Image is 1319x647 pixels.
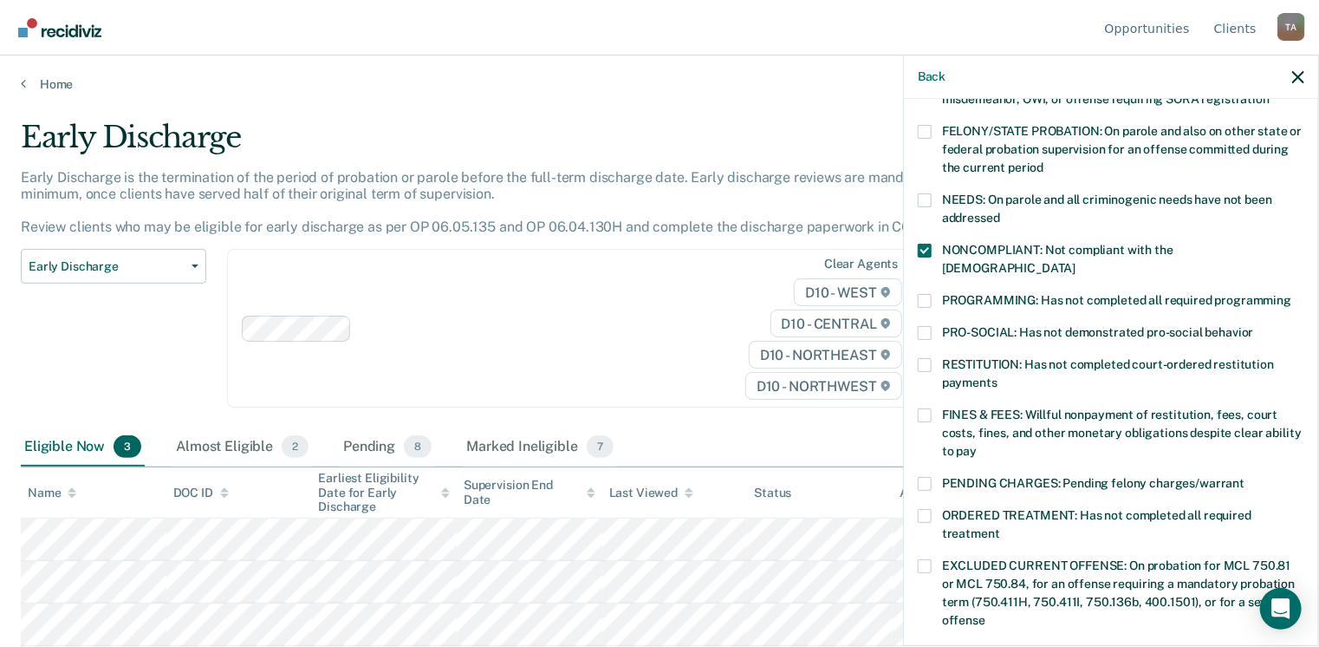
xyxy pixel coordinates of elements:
[824,257,898,271] div: Clear agents
[942,357,1274,389] span: RESTITUTION: Has not completed court-ordered restitution payments
[942,293,1291,307] span: PROGRAMMING: Has not completed all required programming
[900,486,981,500] div: Assigned to
[942,559,1295,627] span: EXCLUDED CURRENT OFFENSE: On probation for MCL 750.81 or MCL 750.84, for an offense requiring a m...
[463,428,617,467] div: Marked Ineligible
[18,18,101,37] img: Recidiviz
[29,259,185,274] span: Early Discharge
[942,243,1173,275] span: NONCOMPLIANT: Not compliant with the [DEMOGRAPHIC_DATA]
[942,325,1254,339] span: PRO-SOCIAL: Has not demonstrated pro-social behavior
[609,486,693,500] div: Last Viewed
[749,341,901,369] span: D10 - NORTHEAST
[340,428,435,467] div: Pending
[794,278,901,306] span: D10 - WEST
[1277,13,1305,41] button: Profile dropdown button
[770,310,902,337] span: D10 - CENTRAL
[28,486,76,500] div: Name
[745,372,901,400] span: D10 - NORTHWEST
[173,486,229,500] div: DOC ID
[21,428,145,467] div: Eligible Now
[282,435,309,458] span: 2
[942,193,1272,225] span: NEEDS: On parole and all criminogenic needs have not been addressed
[942,476,1244,490] span: PENDING CHARGES: Pending felony charges/warrant
[318,471,450,514] div: Earliest Eligibility Date for Early Discharge
[21,120,1010,169] div: Early Discharge
[404,435,432,458] span: 8
[21,169,952,236] p: Early Discharge is the termination of the period of probation or parole before the full-term disc...
[21,76,1298,92] a: Home
[918,69,945,84] button: Back
[172,428,312,467] div: Almost Eligible
[754,486,791,500] div: Status
[114,435,141,458] span: 3
[942,124,1303,174] span: FELONY/STATE PROBATION: On parole and also on other state or federal probation supervision for an...
[587,435,614,458] span: 7
[1277,13,1305,41] div: T A
[942,408,1302,458] span: FINES & FEES: Willful nonpayment of restitution, fees, court costs, fines, and other monetary obl...
[464,478,595,507] div: Supervision End Date
[942,508,1251,540] span: ORDERED TREATMENT: Has not completed all required treatment
[1260,588,1302,630] div: Open Intercom Messenger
